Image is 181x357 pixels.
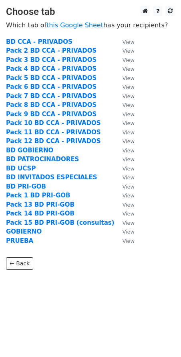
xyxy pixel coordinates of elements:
[123,48,135,54] small: View
[123,57,135,63] small: View
[123,111,135,117] small: View
[115,65,135,72] a: View
[123,39,135,45] small: View
[115,119,135,127] a: View
[6,6,175,18] h3: Choose tab
[115,101,135,109] a: View
[123,138,135,144] small: View
[123,84,135,90] small: View
[123,220,135,226] small: View
[115,156,135,163] a: View
[6,156,79,163] a: BD PATROCINADORES
[6,119,101,127] a: Pack 10 BD CCA - PRIVADOS
[123,66,135,72] small: View
[123,184,135,190] small: View
[6,47,97,54] a: Pack 2 BD CCA - PRIVADOS
[123,75,135,81] small: View
[115,137,135,145] a: View
[123,193,135,199] small: View
[6,201,74,208] a: Pack 13 BD PRI-GOB
[115,147,135,154] a: View
[123,174,135,181] small: View
[6,219,115,226] a: Pack 15 BD PRI-GOB (consultas)
[115,47,135,54] a: View
[6,228,42,235] a: GOBIERNO
[6,129,101,136] a: Pack 11 BD CCA - PRIVADOS
[123,129,135,135] small: View
[115,111,135,118] a: View
[123,202,135,208] small: View
[6,65,97,72] a: Pack 4 BD CCA - PRIVADOS
[6,237,33,244] a: PRUEBA
[6,101,97,109] a: Pack 8 BD CCA - PRIVADOS
[115,165,135,172] a: View
[123,156,135,162] small: View
[123,166,135,172] small: View
[46,21,103,29] a: this Google Sheet
[6,38,72,45] a: BD CCA - PRIVADOS
[115,83,135,90] a: View
[115,210,135,217] a: View
[6,111,97,118] a: Pack 9 BD CCA - PRIVADOS
[6,21,175,29] p: Which tab of has your recipients?
[115,228,135,235] a: View
[6,174,97,181] a: BD INVITADOS ESPECIALES
[123,120,135,126] small: View
[115,38,135,45] a: View
[115,192,135,199] a: View
[115,237,135,244] a: View
[115,201,135,208] a: View
[123,229,135,235] small: View
[115,174,135,181] a: View
[6,83,97,90] a: Pack 6 BD CCA - PRIVADOS
[6,56,97,64] a: Pack 3 BD CCA - PRIVADOS
[123,148,135,154] small: View
[6,165,36,172] a: BD UCSP
[123,93,135,99] small: View
[123,238,135,244] small: View
[6,183,46,190] a: BD PRI-GOB
[115,219,135,226] a: View
[6,192,70,199] a: Pack 1 BD PRI-GOB
[6,137,101,145] a: Pack 12 BD CCA - PRIVADOS
[115,56,135,64] a: View
[123,211,135,217] small: View
[123,102,135,108] small: View
[6,74,97,82] a: Pack 5 BD CCA - PRIVADOS
[115,74,135,82] a: View
[6,210,74,217] a: Pack 14 BD PRI-GOB
[6,147,53,154] a: BD GOBIERNO
[115,129,135,136] a: View
[115,183,135,190] a: View
[115,92,135,100] a: View
[6,92,97,100] a: Pack 7 BD CCA - PRIVADOS
[6,257,33,270] a: ← Back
